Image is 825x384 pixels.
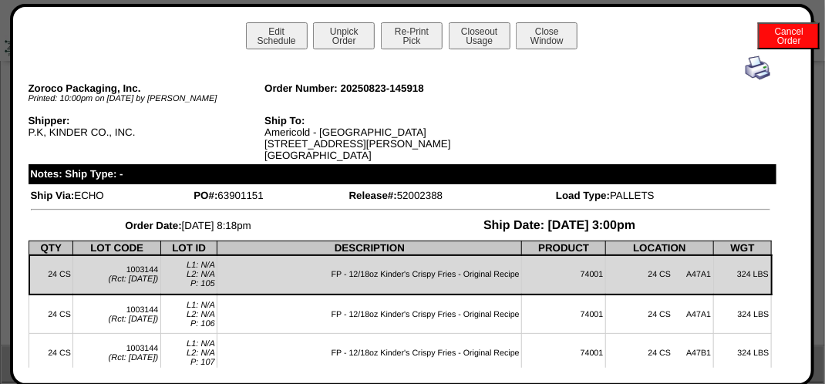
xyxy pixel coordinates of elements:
[30,218,347,234] td: [DATE] 8:18pm
[556,190,610,201] span: Load Type:
[29,83,265,94] div: Zoroco Packaging, Inc.
[160,241,217,255] th: LOT ID
[187,339,215,367] span: L1: N/A L2: N/A P: 107
[187,301,215,328] span: L1: N/A L2: N/A P: 106
[264,115,501,126] div: Ship To:
[313,22,375,49] button: UnpickOrder
[514,35,579,46] a: CloseWindow
[194,190,217,201] span: PO#:
[109,275,159,284] span: (Rct: [DATE])
[29,255,73,295] td: 24 CS
[349,189,554,202] td: 52002388
[449,22,510,49] button: CloseoutUsage
[522,334,606,372] td: 74001
[217,295,522,334] td: FP - 12/18oz Kinder's Crispy Fries - Original Recipe
[381,22,443,49] button: Re-PrintPick
[713,241,771,255] th: WGT
[29,115,265,150] div: P.K, KINDER CO., INC.
[30,189,192,202] td: ECHO
[606,295,714,334] td: 24 CS A47A1
[29,334,73,372] td: 24 CS
[264,83,501,94] div: Order Number: 20250823-145918
[483,219,635,232] span: Ship Date: [DATE] 3:00pm
[522,295,606,334] td: 74001
[758,22,820,49] button: CancelOrder
[29,164,777,184] div: Notes: Ship Type: -
[29,94,265,103] div: Printed: 10:00pm on [DATE] by [PERSON_NAME]
[217,255,522,295] td: FP - 12/18oz Kinder's Crispy Fries - Original Recipe
[713,334,771,372] td: 324 LBS
[31,190,75,201] span: Ship Via:
[522,241,606,255] th: PRODUCT
[606,241,714,255] th: LOCATION
[73,255,160,295] td: 1003144
[29,295,73,334] td: 24 CS
[713,295,771,334] td: 324 LBS
[713,255,771,295] td: 324 LBS
[217,241,522,255] th: DESCRIPTION
[349,190,397,201] span: Release#:
[73,334,160,372] td: 1003144
[606,255,714,295] td: 24 CS A47A1
[193,189,346,202] td: 63901151
[746,56,770,80] img: print.gif
[125,220,181,231] span: Order Date:
[555,189,771,202] td: PALLETS
[73,241,160,255] th: LOT CODE
[217,334,522,372] td: FP - 12/18oz Kinder's Crispy Fries - Original Recipe
[606,334,714,372] td: 24 CS A47B1
[516,22,577,49] button: CloseWindow
[29,115,265,126] div: Shipper:
[109,315,159,324] span: (Rct: [DATE])
[73,295,160,334] td: 1003144
[29,241,73,255] th: QTY
[187,261,215,288] span: L1: N/A L2: N/A P: 105
[246,22,308,49] button: EditSchedule
[522,255,606,295] td: 74001
[109,353,159,362] span: (Rct: [DATE])
[264,115,501,161] div: Americold - [GEOGRAPHIC_DATA] [STREET_ADDRESS][PERSON_NAME] [GEOGRAPHIC_DATA]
